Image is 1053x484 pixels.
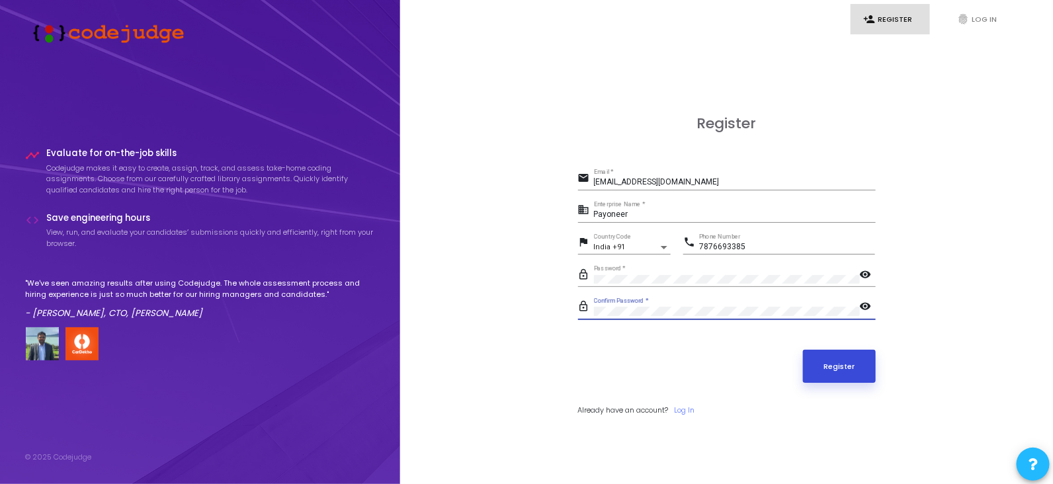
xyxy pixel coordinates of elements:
mat-icon: flag [578,235,594,251]
div: © 2025 Codejudge [26,452,92,463]
i: timeline [26,148,40,163]
mat-icon: lock_outline [578,300,594,315]
mat-icon: visibility [860,268,876,284]
mat-icon: email [578,171,594,187]
mat-icon: lock_outline [578,268,594,284]
mat-icon: phone [683,235,699,251]
em: - [PERSON_NAME], CTO, [PERSON_NAME] [26,307,203,319]
input: Email [594,178,876,187]
img: user image [26,327,59,360]
mat-icon: business [578,203,594,219]
h3: Register [578,115,876,132]
i: fingerprint [958,13,970,25]
i: code [26,213,40,227]
p: Codejudge makes it easy to create, assign, track, and assess take-home coding assignments. Choose... [47,163,375,196]
mat-icon: visibility [860,300,876,315]
span: Already have an account? [578,405,669,415]
input: Enterprise Name [594,210,876,220]
i: person_add [864,13,876,25]
a: Log In [675,405,695,416]
p: View, run, and evaluate your candidates’ submissions quickly and efficiently, right from your bro... [47,227,375,249]
input: Phone Number [699,243,875,252]
h4: Save engineering hours [47,213,375,223]
button: Register [803,350,876,383]
p: "We've seen amazing results after using Codejudge. The whole assessment process and hiring experi... [26,278,375,300]
a: person_addRegister [851,4,930,35]
span: India +91 [594,243,626,251]
h4: Evaluate for on-the-job skills [47,148,375,159]
a: fingerprintLog In [945,4,1024,35]
img: company-logo [65,327,99,360]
